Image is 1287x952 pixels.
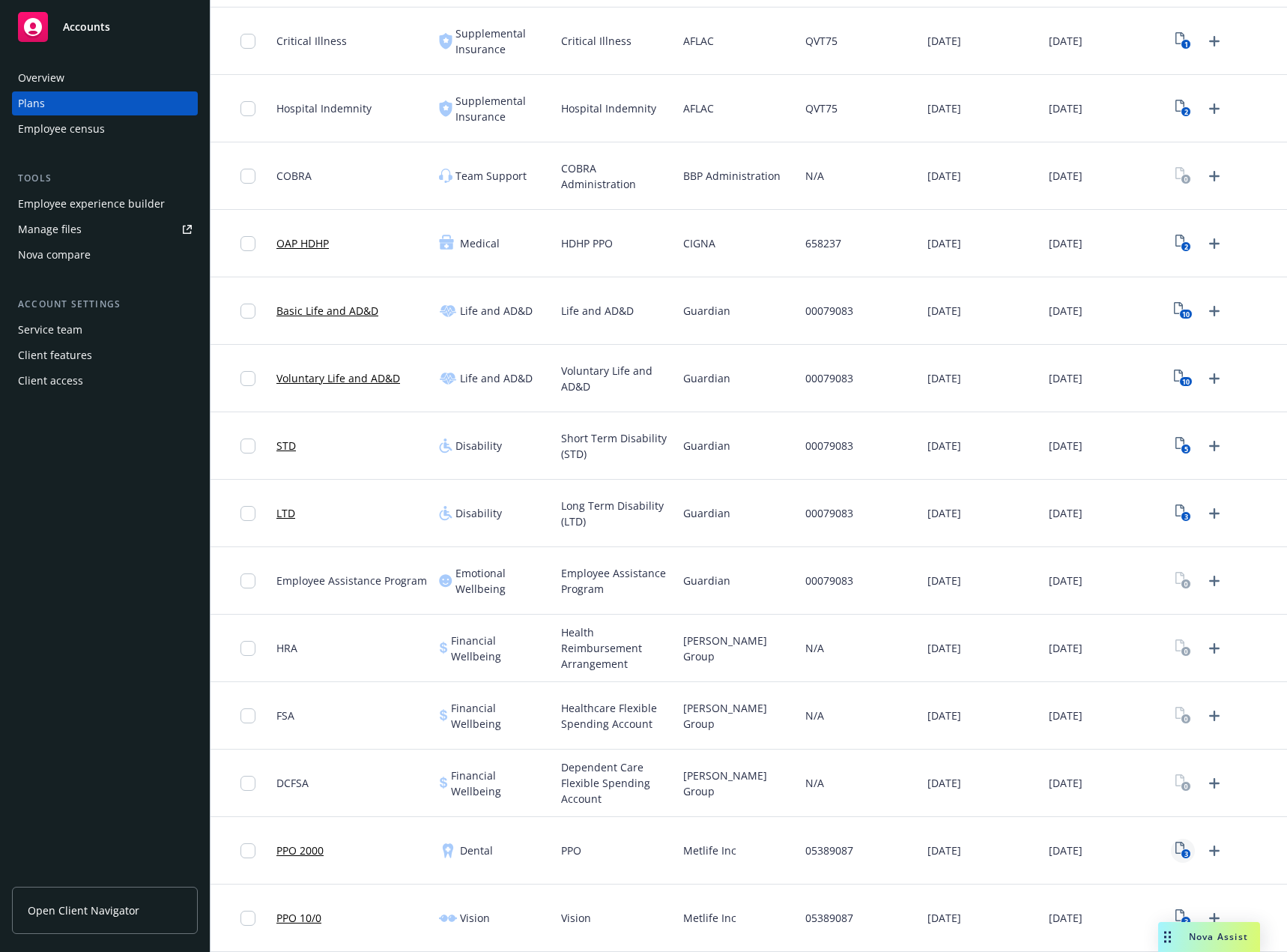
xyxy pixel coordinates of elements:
a: View Plan Documents [1171,97,1195,121]
a: PPO 10/0 [276,910,321,926]
span: Guardian [683,370,730,386]
span: HRA [276,640,297,656]
span: [DATE] [1049,303,1082,319]
a: View Plan Documents [1171,704,1195,728]
input: Toggle Row Selected [240,304,255,319]
span: QVT75 [805,33,838,49]
span: [DATE] [927,438,961,454]
span: PPO [561,843,581,858]
a: View Plan Documents [1171,232,1195,256]
a: Upload Plan Documents [1202,906,1226,930]
a: View Plan Documents [1171,636,1195,660]
span: [DATE] [1049,370,1082,386]
a: View Plan Documents [1171,906,1195,930]
span: [DATE] [1049,910,1082,926]
span: [DATE] [927,573,961,588]
span: Supplemental Insurance [455,25,549,57]
div: Client features [18,343,92,367]
a: View Plan Documents [1171,299,1195,323]
span: Open Client Navigator [28,903,139,918]
span: 658237 [805,235,841,251]
text: 1 [1184,40,1187,49]
span: Accounts [63,21,110,33]
span: AFLAC [683,100,714,116]
span: [DATE] [1049,843,1082,858]
span: Nova Assist [1189,930,1248,943]
span: Short Term Disability (STD) [561,430,671,462]
span: [PERSON_NAME] Group [683,768,793,799]
span: 00079083 [805,303,853,319]
span: Dental [460,843,493,858]
a: Service team [12,318,198,342]
div: Nova compare [18,243,91,267]
a: PPO 2000 [276,843,324,858]
input: Toggle Row Selected [240,573,255,588]
a: STD [276,438,296,454]
span: HDHP PPO [561,235,613,251]
div: Tools [12,171,198,186]
span: [DATE] [1049,640,1082,656]
text: 10 [1182,310,1190,319]
span: 05389087 [805,910,853,926]
button: Nova Assist [1158,922,1260,952]
a: Upload Plan Documents [1202,569,1226,593]
input: Toggle Row Selected [240,776,255,791]
span: COBRA Administration [561,160,671,192]
a: Voluntary Life and AD&D [276,370,400,386]
span: [PERSON_NAME] Group [683,700,793,732]
a: Upload Plan Documents [1202,232,1226,256]
span: Guardian [683,438,730,454]
input: Toggle Row Selected [240,169,255,184]
div: Employee census [18,117,105,141]
span: [DATE] [1049,438,1082,454]
text: 10 [1182,377,1190,387]
a: Client access [12,369,198,393]
input: Toggle Row Selected [240,911,255,926]
span: Hospital Indemnity [276,100,372,116]
a: Nova compare [12,243,198,267]
span: 00079083 [805,573,853,588]
span: [DATE] [927,100,961,116]
text: 3 [1184,512,1187,522]
a: Employee census [12,117,198,141]
span: [DATE] [1049,505,1082,521]
div: Plans [18,91,45,115]
span: AFLAC [683,33,714,49]
span: 00079083 [805,505,853,521]
text: 3 [1184,917,1187,927]
span: [DATE] [927,303,961,319]
span: Hospital Indemnity [561,100,656,116]
input: Toggle Row Selected [240,236,255,251]
span: Guardian [683,505,730,521]
a: Upload Plan Documents [1202,164,1226,188]
span: Metlife Inc [683,843,736,858]
span: [DATE] [927,33,961,49]
span: 00079083 [805,370,853,386]
span: N/A [805,640,824,656]
span: BBP Administration [683,168,781,184]
span: [DATE] [1049,708,1082,723]
a: View Plan Documents [1171,501,1195,525]
a: Upload Plan Documents [1202,97,1226,121]
a: Client features [12,343,198,367]
div: Client access [18,369,83,393]
a: Upload Plan Documents [1202,636,1226,660]
span: Guardian [683,573,730,588]
span: [DATE] [1049,235,1082,251]
span: Financial Wellbeing [451,700,549,732]
span: N/A [805,168,824,184]
input: Toggle Row Selected [240,708,255,723]
span: Life and AD&D [460,370,533,386]
div: Drag to move [1158,922,1177,952]
span: QVT75 [805,100,838,116]
span: Health Reimbursement Arrangement [561,624,671,672]
span: Medical [460,235,500,251]
span: [DATE] [927,235,961,251]
span: [DATE] [927,168,961,184]
text: 2 [1184,242,1187,252]
span: [DATE] [927,505,961,521]
a: Upload Plan Documents [1202,839,1226,863]
span: Employee Assistance Program [561,565,671,597]
span: Vision [460,910,490,926]
span: Financial Wellbeing [451,768,549,799]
